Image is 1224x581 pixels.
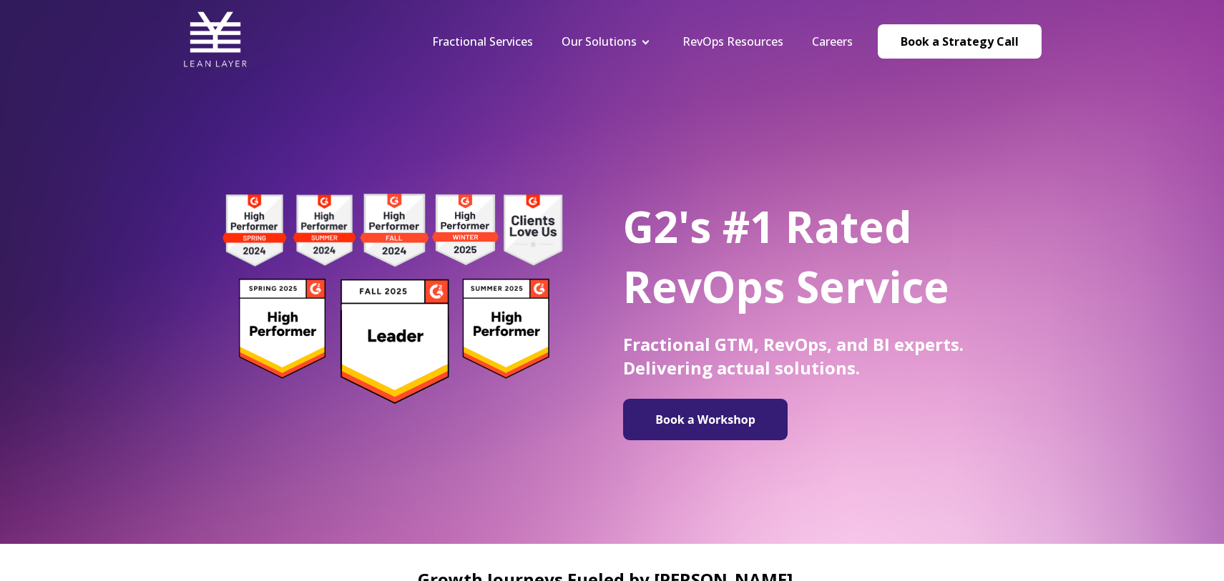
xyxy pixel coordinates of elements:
a: Our Solutions [562,34,637,49]
div: Navigation Menu [418,34,867,49]
a: Careers [812,34,853,49]
img: Lean Layer Logo [183,7,248,71]
a: Book a Strategy Call [878,24,1042,59]
img: g2 badges [197,189,587,408]
img: Book a Workshop [630,404,780,434]
span: Fractional GTM, RevOps, and BI experts. Delivering actual solutions. [623,332,964,379]
a: RevOps Resources [682,34,783,49]
span: G2's #1 Rated RevOps Service [623,197,949,316]
a: Fractional Services [432,34,533,49]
